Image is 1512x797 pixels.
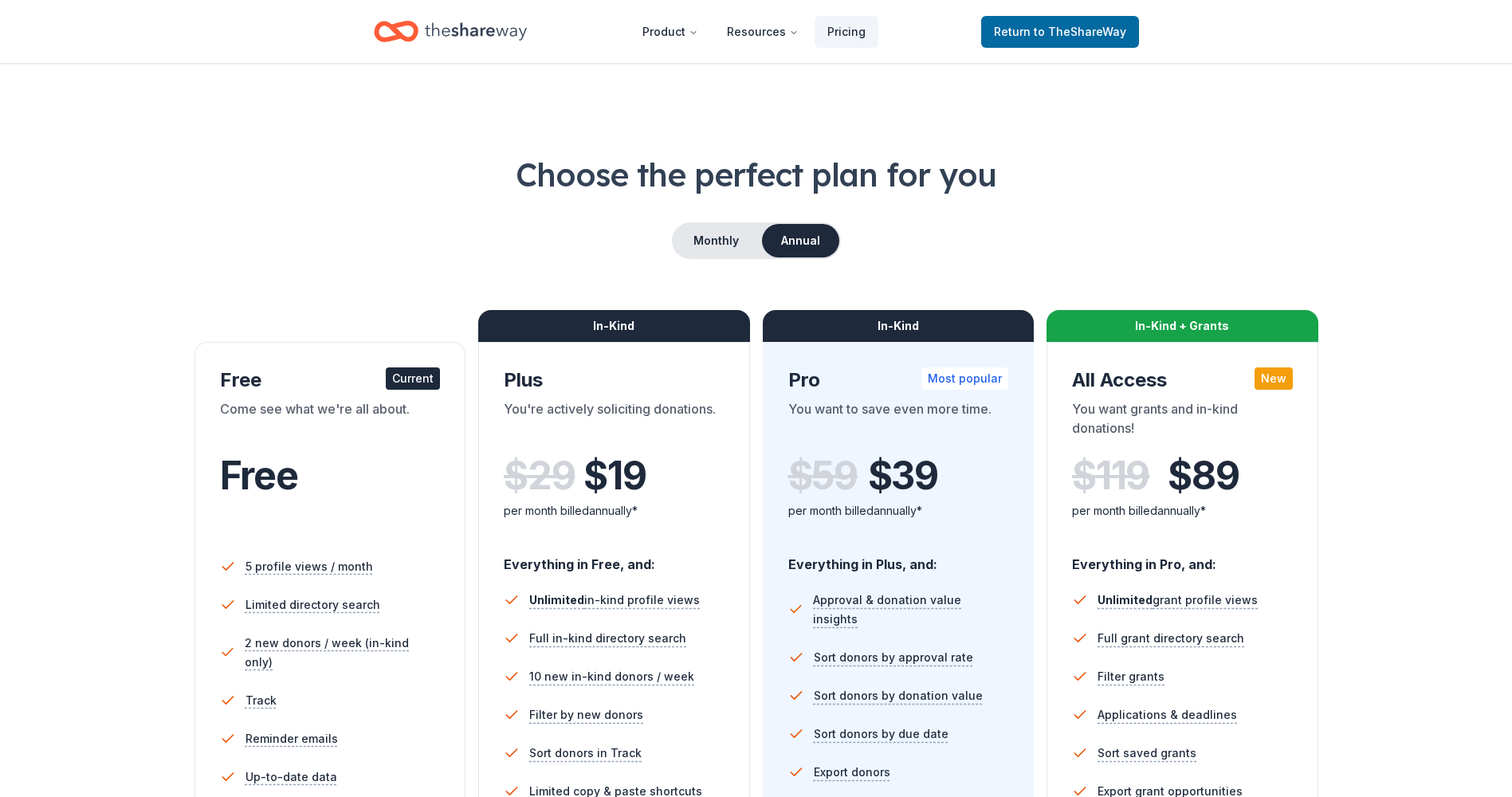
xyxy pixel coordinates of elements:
span: $ 19 [583,453,646,498]
span: $ 89 [1168,453,1239,498]
div: Come see what we're all about. [220,399,441,444]
span: Up-to-date data [245,768,337,787]
span: Sort saved grants [1098,744,1196,763]
div: You're actively soliciting donations. [504,399,725,444]
div: Everything in Plus, and: [788,541,1009,575]
button: Annual [762,224,839,257]
span: 10 new in-kind donors / week [529,667,694,686]
div: Everything in Pro, and: [1072,541,1293,575]
span: Full in-kind directory search [529,629,686,648]
button: Resources [714,16,811,48]
span: Sort donors by donation value [814,686,983,705]
span: Unlimited [1098,593,1153,607]
span: Full grant directory search [1098,629,1244,648]
span: Free [220,452,298,499]
span: 2 new donors / week (in-kind only) [245,634,440,672]
span: Filter by new donors [529,705,643,724]
span: Limited directory search [245,595,380,614]
div: Plus [504,367,725,393]
div: In-Kind [763,310,1035,342]
span: grant profile views [1098,593,1258,607]
span: Filter grants [1098,667,1164,686]
span: Sort donors by approval rate [814,648,973,667]
span: Sort donors in Track [529,744,642,763]
div: per month billed annually* [788,501,1009,520]
span: Track [245,691,277,710]
span: $ 39 [868,453,938,498]
span: to TheShareWay [1034,25,1126,38]
span: 5 profile views / month [245,557,373,576]
div: In-Kind + Grants [1047,310,1318,342]
span: in-kind profile views [529,593,700,607]
div: Current [386,367,440,390]
div: In-Kind [478,310,750,342]
div: All Access [1072,367,1293,393]
div: Free [220,367,441,393]
span: Unlimited [529,593,584,607]
div: You want to save even more time. [788,399,1009,444]
a: Home [374,13,527,50]
span: Applications & deadlines [1098,705,1237,724]
span: Export donors [814,763,890,782]
span: Reminder emails [245,729,338,748]
div: per month billed annually* [504,501,725,520]
div: per month billed annually* [1072,501,1293,520]
span: Approval & donation value insights [813,591,1008,629]
button: Product [630,16,711,48]
a: Returnto TheShareWay [981,16,1139,48]
div: Everything in Free, and: [504,541,725,575]
div: New [1255,367,1293,390]
h1: Choose the perfect plan for you [64,152,1448,197]
a: Pricing [815,16,878,48]
button: Monthly [674,224,759,257]
div: You want grants and in-kind donations! [1072,399,1293,444]
div: Pro [788,367,1009,393]
div: Most popular [921,367,1008,390]
span: Sort donors by due date [814,724,948,744]
span: Return [994,22,1126,41]
nav: Main [630,13,878,50]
